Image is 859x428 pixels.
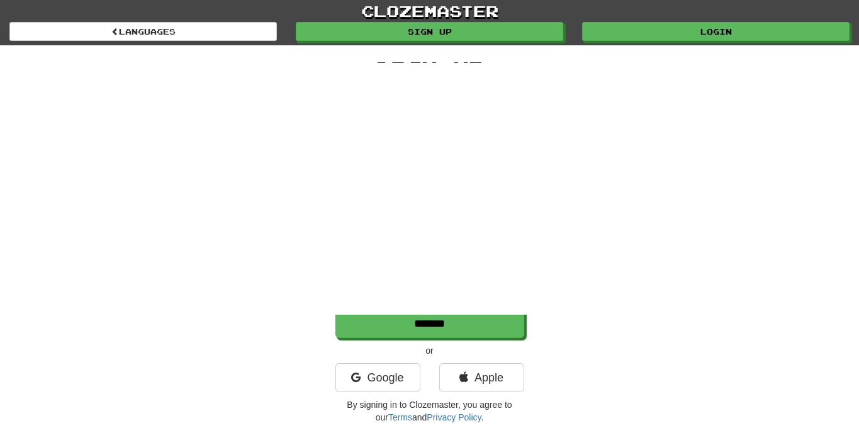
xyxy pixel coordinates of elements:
[427,412,481,422] a: Privacy Policy
[582,22,850,41] a: Login
[335,344,524,357] p: or
[241,63,619,315] img: blank image
[296,22,563,41] a: Sign up
[335,363,420,392] a: Google
[335,398,524,424] p: By signing in to Clozemaster, you agree to our and .
[439,363,524,392] a: Apple
[335,58,524,79] h2: Sign up
[388,412,412,422] a: Terms
[9,22,277,41] a: Languages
